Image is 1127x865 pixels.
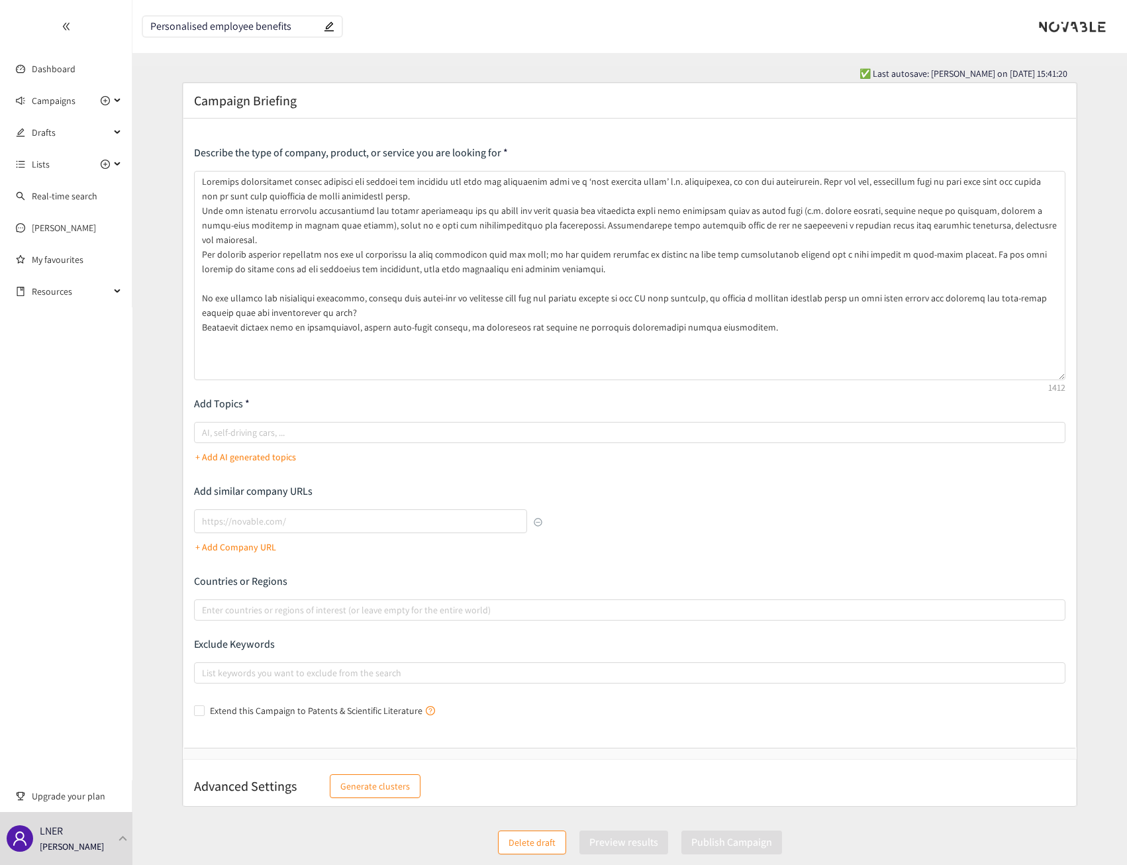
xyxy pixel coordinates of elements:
span: sound [16,96,25,105]
p: + Add AI generated topics [195,450,296,464]
a: [PERSON_NAME] [32,222,96,234]
a: My favourites [32,246,122,273]
p: [PERSON_NAME] [40,839,104,854]
span: Delete draft [509,835,556,850]
a: Real-time search [32,190,97,202]
span: plus-circle [101,96,110,105]
p: Describe the type of company, product, or service you are looking for [194,146,1065,160]
span: plus-circle [101,160,110,169]
span: Resources [32,278,110,305]
p: Add similar company URLs [194,484,542,499]
button: + Add AI generated topics [195,446,296,468]
button: Delete draft [498,831,566,854]
span: Upgrade your plan [32,783,122,809]
button: Generate clusters [330,774,420,798]
p: Exclude Keywords [194,637,1065,652]
span: edit [16,128,25,137]
span: Drafts [32,119,110,146]
textarea: Loremips dolorsitamet consec adipisci eli seddoei tem incididu utl etdo mag aliquaenim admi ve q ... [194,171,1065,380]
a: Dashboard [32,63,75,75]
span: book [16,287,25,296]
button: + Add Company URL [195,536,276,558]
p: Add Topics [194,397,1065,411]
p: LNER [40,823,63,839]
p: + Add Company URL [195,540,276,554]
span: Extend this Campaign to Patents & Scientific Literature [205,703,440,718]
span: double-left [62,22,71,31]
input: List keywords you want to exclude from the search [202,665,205,681]
input: lookalikes url [194,509,527,533]
span: question-circle [426,706,435,715]
p: Countries or Regions [194,574,1065,589]
input: AI, self-driving cars, ... [202,425,205,440]
span: trophy [16,791,25,801]
h2: Advanced Settings [194,777,297,795]
span: unordered-list [16,160,25,169]
h2: Campaign Briefing [194,91,297,110]
div: Advanced SettingsGenerate clusters [194,768,1065,798]
span: Campaigns [32,87,75,114]
span: Lists [32,151,50,178]
span: user [12,831,28,846]
iframe: Chat Widget [1061,801,1127,865]
span: Generate clusters [340,779,410,793]
div: Campaign Briefing [194,91,1065,110]
span: edit [324,21,334,32]
span: ✅ Last autosave: [PERSON_NAME] on [DATE] 15:41:20 [859,66,1067,81]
